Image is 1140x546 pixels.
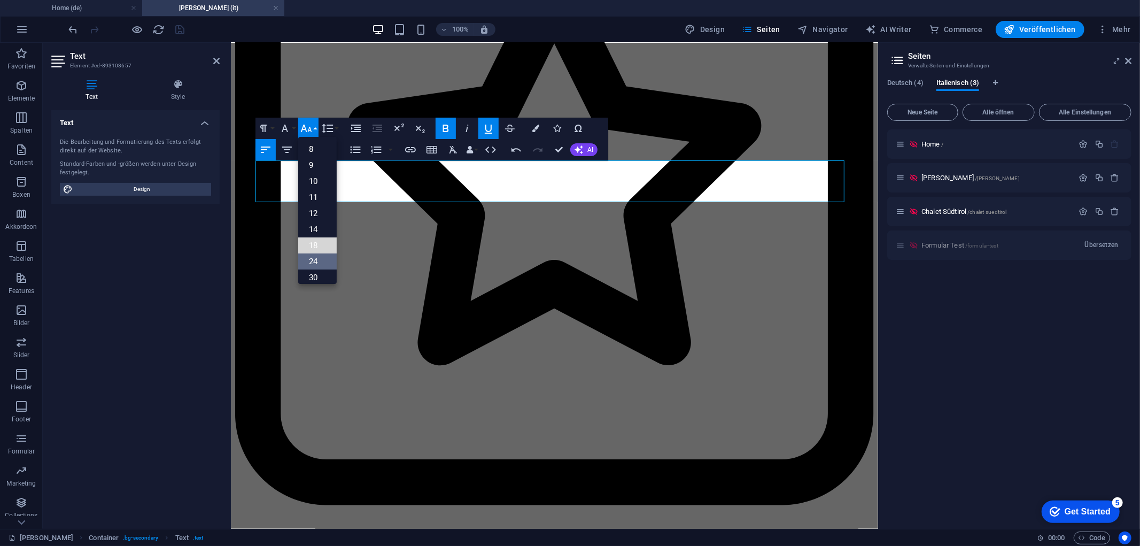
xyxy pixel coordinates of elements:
span: Klick zum Auswählen. Doppelklick zum Bearbeiten [175,532,189,544]
button: Redo (Ctrl+Shift+Z) [528,139,548,160]
i: Rückgängig: Text ändern (Strg+Z) [67,24,80,36]
span: : [1056,534,1057,542]
i: Seite neu laden [153,24,165,36]
span: Neue Seite [892,109,953,116]
div: Einstellungen [1079,173,1088,182]
p: Slider [13,351,30,359]
button: Underline (Ctrl+U) [478,118,499,139]
button: Confirm (Ctrl+⏎) [549,139,569,160]
button: Font Family [277,118,297,139]
button: 100% [436,23,474,36]
span: Klick, um Seite zu öffnen [921,140,943,148]
div: Standard-Farben und -größen werden unter Design festgelegt. [60,160,211,178]
button: HTML [480,139,501,160]
span: . text [193,532,203,544]
span: Seiten [742,24,780,35]
div: Einstellungen [1079,207,1088,216]
button: Increase Indent [346,118,366,139]
span: /[PERSON_NAME] [975,175,1020,181]
a: 12 [298,205,337,221]
span: Deutsch (4) [887,76,924,91]
button: Alle öffnen [963,104,1035,121]
button: Insert Table [422,139,442,160]
p: Footer [12,415,31,424]
button: Italic (Ctrl+I) [457,118,477,139]
div: Entfernen [1111,173,1120,182]
p: Akkordeon [5,222,37,231]
p: Collections [5,511,37,520]
div: Chalet Südtirol/chalet-suedtirol [918,208,1074,215]
nav: breadcrumb [89,532,203,544]
span: AI Writer [865,24,912,35]
h4: [PERSON_NAME] (it) [142,2,284,14]
button: Decrease Indent [367,118,387,139]
button: Code [1074,532,1110,544]
a: 10 [298,173,337,189]
h3: Element #ed-893103657 [70,61,198,71]
a: Klick, um Auswahl aufzuheben. Doppelklick öffnet Seitenverwaltung [9,532,73,544]
button: undo [67,23,80,36]
span: / [941,142,943,148]
span: Mehr [1097,24,1131,35]
button: Subscript [410,118,430,139]
a: 8 [298,141,337,157]
div: Get Started [32,12,77,21]
button: Colors [525,118,546,139]
button: Usercentrics [1119,532,1131,544]
h3: Verwalte Seiten und Einstellungen [908,61,1110,71]
button: Klicke hier, um den Vorschau-Modus zu verlassen [131,23,144,36]
a: 18 [298,237,337,253]
p: Spalten [10,126,33,135]
button: Neue Seite [887,104,958,121]
a: 24 [298,253,337,270]
a: 30 [298,270,337,286]
p: Favoriten [7,62,35,71]
span: Alle öffnen [967,109,1030,116]
button: Data Bindings [464,139,479,160]
div: Die Bearbeitung und Formatierung des Texts erfolgt direkt auf der Website. [60,138,211,156]
span: Navigator [797,24,848,35]
button: Clear Formatting [443,139,463,160]
div: Die Startseite kann nicht gelöscht werden [1111,140,1120,149]
span: Veröffentlichen [1004,24,1076,35]
button: Icons [547,118,567,139]
i: Bei Größenänderung Zoomstufe automatisch an das gewählte Gerät anpassen. [480,25,490,34]
button: Mehr [1093,21,1135,38]
div: Home/ [918,141,1074,148]
span: . bg-secondary [123,532,158,544]
button: AI Writer [861,21,916,38]
button: Align Center [277,139,297,160]
a: 14 [298,221,337,237]
button: Line Height [320,118,340,139]
span: Klick zum Auswählen. Doppelklick zum Bearbeiten [89,532,119,544]
h6: Session-Zeit [1037,532,1065,544]
h4: Text [51,110,220,129]
h2: Text [70,51,220,61]
p: Bilder [13,319,30,327]
button: Unordered List [345,139,366,160]
button: Übersetzen [1081,236,1123,253]
p: Marketing [6,479,36,488]
button: Special Characters [568,118,588,139]
span: Design [76,183,208,196]
button: Font Size [298,118,319,139]
p: Tabellen [9,255,34,263]
div: [PERSON_NAME]/[PERSON_NAME] [918,174,1074,181]
button: Strikethrough [500,118,520,139]
button: AI [570,143,598,156]
p: Boxen [12,190,30,199]
p: Content [10,158,33,167]
p: Formular [8,447,35,456]
span: Alle Einstellungen [1044,109,1127,116]
p: Header [11,383,32,391]
button: Alle Einstellungen [1039,104,1131,121]
button: Undo (Ctrl+Z) [506,139,526,160]
h6: 100% [452,23,469,36]
button: Paragraph Format [255,118,276,139]
button: Veröffentlichen [996,21,1084,38]
a: 9 [298,157,337,173]
div: Duplizieren [1095,140,1104,149]
button: Design [680,21,729,38]
a: 11 [298,189,337,205]
button: reload [152,23,165,36]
